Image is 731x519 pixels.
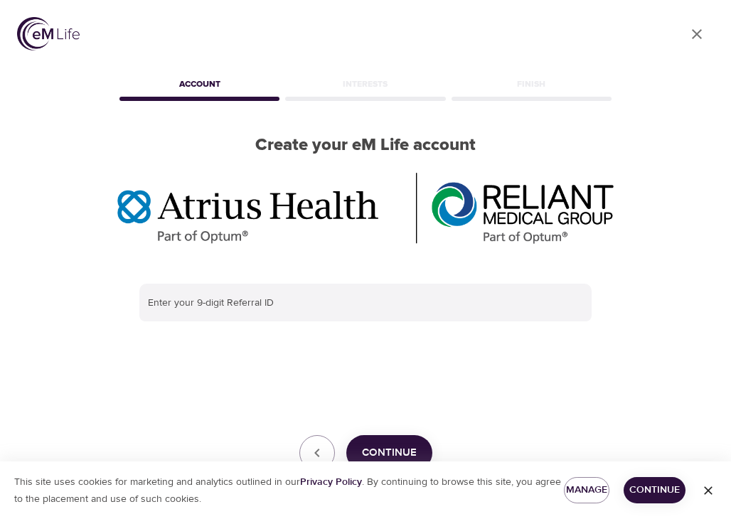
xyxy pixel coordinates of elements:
img: logo [17,17,80,50]
a: close [680,17,714,51]
button: Manage [564,477,609,503]
h2: Create your eM Life account [117,135,614,156]
img: Optum%20MA_AtriusReliant.png [117,173,614,244]
span: Manage [575,481,598,499]
button: Continue [346,435,432,471]
span: Continue [362,444,417,462]
a: Privacy Policy [300,476,362,488]
span: Continue [635,481,674,499]
button: Continue [624,477,685,503]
